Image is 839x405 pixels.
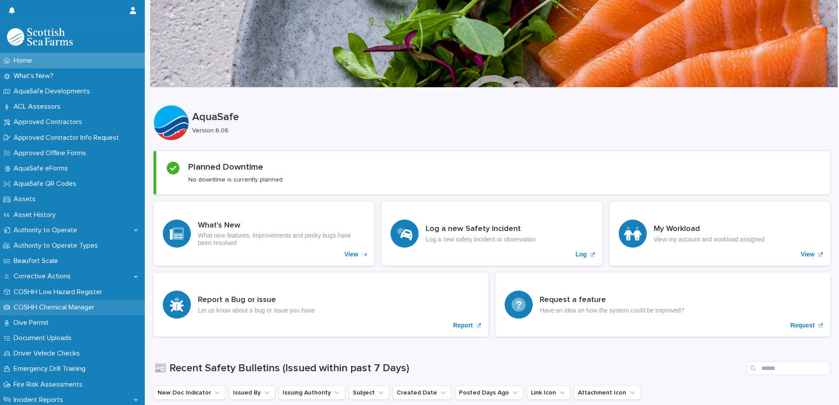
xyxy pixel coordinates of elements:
[229,386,275,400] button: Issued By
[10,211,63,219] p: Asset History
[154,386,226,400] button: New Doc Indicator
[10,57,39,65] p: Home
[654,224,765,234] h3: My Workload
[10,380,90,389] p: Fire Risk Assessments
[790,322,814,329] p: Request
[576,251,587,258] p: Log
[198,295,315,305] h3: Report a Bug or issue
[747,361,830,375] input: Search
[188,162,263,172] h2: Planned Downtime
[540,307,684,314] p: Have an idea on how the system could be improved?
[10,396,70,404] p: Incident Reports
[574,386,641,400] button: Attachment Icon
[540,295,684,305] h3: Request a feature
[10,334,79,342] p: Document Uploads
[426,236,536,243] p: Log a new safety incident or observation
[344,251,359,258] p: View
[10,195,43,203] p: Assets
[393,386,452,400] button: Created Date
[10,226,84,234] p: Authority to Operate
[10,288,109,296] p: COSHH Low Hazard Register
[154,362,743,375] h1: 📰 Recent Safety Bulletins (Issued within past 7 Days)
[154,273,488,337] a: Report
[198,307,315,314] p: Let us know about a bug or issue you have
[10,134,126,142] p: Approved Contractor Info Request
[610,202,830,266] a: View
[192,127,823,135] p: Version 6.06
[426,224,536,234] h3: Log a new Safety Incident
[455,386,523,400] button: Posted Days Ago
[7,28,73,46] img: bPIBxiqnSb2ggTQWdOVV
[198,232,365,247] p: What new features, improvements and pesky bugs have been resolved
[188,176,283,184] p: No downtime is currently planned
[10,149,93,157] p: Approved Offline Forms
[10,349,87,358] p: Driver Vehicle Checks
[10,257,65,265] p: Beaufort Scale
[381,202,602,266] a: Log
[10,180,83,188] p: AquaSafe QR Codes
[279,386,345,400] button: Issuing Authority
[10,72,61,80] p: What's New?
[527,386,570,400] button: Link Icon
[349,386,389,400] button: Subject
[10,303,101,312] p: COSHH Chemical Manager
[10,103,68,111] p: ACL Assessors
[10,365,93,373] p: Emergency Drill Training
[801,251,815,258] p: View
[10,319,56,327] p: Dive Permit
[10,87,97,96] p: AquaSafe Developments
[198,221,365,231] h3: What's New
[10,118,89,126] p: Approved Contractors
[654,236,765,243] p: View my account and workload assigned
[10,272,78,281] p: Corrective Actions
[453,322,473,329] p: Report
[154,202,374,266] a: View
[10,164,75,173] p: AquaSafe eForms
[192,111,827,124] p: AquaSafe
[10,242,105,250] p: Authority to Operate Types
[495,273,830,337] a: Request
